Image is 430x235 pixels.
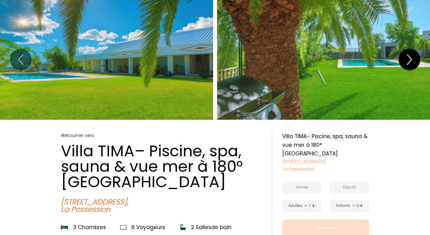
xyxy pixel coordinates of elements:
p: Réserver [284,224,367,232]
div: 1 [308,203,312,209]
p: Villa TIMA– Piscine, spa, sauna & vue mer à 180° [GEOGRAPHIC_DATA] [61,143,264,190]
span: s [103,224,106,231]
a: + [359,201,363,211]
p: La Possession [61,198,264,213]
span: [STREET_ADDRESS], [61,198,264,206]
button: Next [398,49,420,70]
div: 0 [356,203,359,209]
p: 3 Chambre [73,223,106,232]
a: - [352,201,355,211]
input: Départ [330,181,369,193]
span: [STREET_ADDRESS], [282,158,369,165]
div: Adultes [288,203,302,209]
p: 6 Voyageur [131,223,165,232]
p: La Possession [282,158,369,173]
button: Previous [10,49,32,70]
input: Arrivée [282,181,321,193]
div: Enfants [336,203,350,209]
span: s [162,224,165,231]
p: 2 Salle de bain [191,223,232,232]
a: + [311,201,315,211]
a: Retourner vers [61,132,264,139]
a: - [304,201,308,211]
p: Villa TIMA– Piscine, spa, sauna & vue mer à 180° [GEOGRAPHIC_DATA] [282,132,369,158]
img: guests [120,224,126,230]
span: s [208,224,211,231]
